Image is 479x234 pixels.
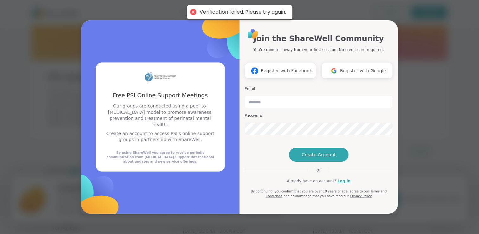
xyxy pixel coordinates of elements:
span: or [309,167,329,173]
img: ShareWell Logo [246,27,260,41]
span: Register with Facebook [261,68,312,74]
a: Privacy Policy [350,194,372,198]
h3: Password [245,113,393,119]
span: and acknowledge that you have read our [284,194,349,198]
div: Verification failed. Please try again. [200,9,286,16]
span: Already have an account? [287,178,336,184]
img: ShareWell Logomark [328,65,340,77]
button: Register with Facebook [245,63,316,79]
img: partner logo [144,70,176,84]
a: Log in [337,178,350,184]
button: Create Account [289,148,348,162]
p: Our groups are conducted using a peer-to-[MEDICAL_DATA] model to promote awareness, prevention an... [103,103,217,128]
div: By using ShareWell you agree to receive periodic communication from [MEDICAL_DATA] Support Intern... [103,151,217,164]
span: Create Account [302,152,336,158]
h1: Join the ShareWell Community [253,33,384,44]
span: By continuing, you confirm that you are over 18 years of age, agree to our [251,190,369,193]
img: ShareWell Logomark [249,65,261,77]
h3: Free PSI Online Support Meetings [103,91,217,99]
p: You're minutes away from your first session. No credit card required. [253,47,384,53]
p: Create an account to access PSI's online support groups in partnership with ShareWell. [103,131,217,143]
h3: Email [245,86,393,92]
span: Register with Google [340,68,386,74]
button: Register with Google [321,63,393,79]
a: Terms and Conditions [265,190,386,198]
